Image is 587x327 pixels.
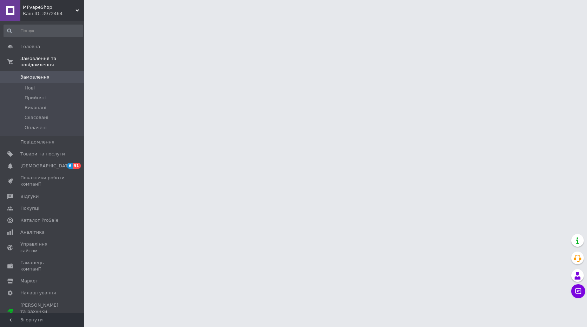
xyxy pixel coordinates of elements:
[25,105,46,111] span: Виконані
[25,95,46,101] span: Прийняті
[23,11,84,17] div: Ваш ID: 3972464
[20,55,84,68] span: Замовлення та повідомлення
[73,163,81,169] span: 91
[571,284,585,298] button: Чат з покупцем
[20,205,39,212] span: Покупці
[20,193,39,200] span: Відгуки
[25,114,48,121] span: Скасовані
[20,44,40,50] span: Головна
[20,151,65,157] span: Товари та послуги
[20,241,65,254] span: Управління сайтом
[20,260,65,272] span: Гаманець компанії
[20,302,65,321] span: [PERSON_NAME] та рахунки
[20,139,54,145] span: Повідомлення
[20,229,45,235] span: Аналітика
[20,175,65,187] span: Показники роботи компанії
[23,4,75,11] span: MPvapeShop
[4,25,83,37] input: Пошук
[20,163,72,169] span: [DEMOGRAPHIC_DATA]
[67,163,73,169] span: 6
[20,278,38,284] span: Маркет
[20,290,56,296] span: Налаштування
[25,85,35,91] span: Нові
[25,125,47,131] span: Оплачені
[20,74,50,80] span: Замовлення
[20,217,58,223] span: Каталог ProSale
